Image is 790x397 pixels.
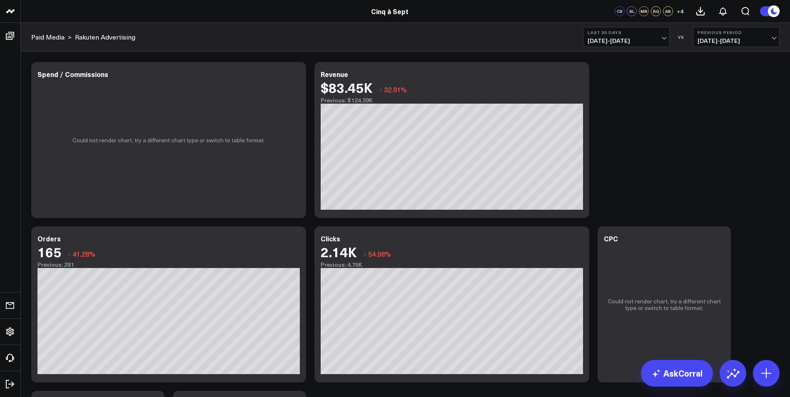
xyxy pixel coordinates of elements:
[371,7,409,16] a: Cinq à Sept
[37,234,61,243] div: Orders
[321,80,373,95] div: $83.45K
[677,8,684,14] span: + 4
[583,27,670,47] button: Last 30 Days[DATE]-[DATE]
[363,248,366,259] span: ↓
[693,27,780,47] button: Previous Period[DATE]-[DATE]
[639,6,649,16] div: MR
[37,244,61,259] div: 165
[627,6,637,16] div: SL
[31,32,72,42] div: >
[37,261,300,268] div: Previous: 281
[606,298,723,311] p: Could not render chart, try a different chart type or switch to table format.
[651,6,661,16] div: RG
[67,248,71,259] span: ↓
[368,249,391,258] span: 54.98%
[321,261,583,268] div: Previous: 4.75K
[75,32,135,42] a: Rakuten Advertising
[321,69,348,79] div: Revenue
[321,97,583,104] div: Previous: $124.39K
[72,137,265,144] p: Could not render chart, try a different chart type or switch to table format.
[72,249,95,258] span: 41.28%
[321,244,357,259] div: 2.14K
[604,234,618,243] div: CPC
[588,30,665,35] b: Last 30 Days
[641,360,713,387] a: AskCorral
[588,37,665,44] span: [DATE] - [DATE]
[698,30,775,35] b: Previous Period
[384,85,407,94] span: 32.91%
[675,6,685,16] button: +4
[379,84,382,95] span: ↓
[674,35,689,40] div: VS
[698,37,775,44] span: [DATE] - [DATE]
[37,69,108,79] div: Spend / Commissions
[31,32,65,42] a: Paid Media
[321,234,340,243] div: Clicks
[663,6,673,16] div: AB
[615,6,625,16] div: CS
